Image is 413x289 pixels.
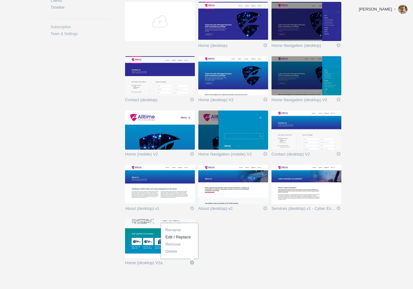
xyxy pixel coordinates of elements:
a: About (desktop) v1 [125,206,189,213]
a: Icon [336,151,341,157]
img: jeremyhickman_d6u0j0_thumb.jpg [272,2,341,41]
img: jeremyhickman_ftgxyz_thumb.jpg [125,165,195,204]
a: Icon [263,43,268,48]
a: Home (mobile) V2 [125,152,189,158]
img: jeremyhickman_hatxgk_thumb.jpg [198,165,268,204]
img: jeremyhickman_gkdnjo_v2_thumb.jpg [272,165,341,204]
div: [PERSON_NAME] [359,6,393,12]
a: Icon [189,97,195,102]
a: About (desktop) v2 [198,206,263,213]
img: jeremyhickman_ic9ozz_v2_thumb.jpg [198,111,268,150]
img: jeremyhickman_zxjuef_v2_thumb.jpg [198,56,268,95]
a: Icon [263,151,268,157]
img: jeremyhickman_f7cxw4_thumb.jpg [125,56,195,95]
a: Edit [189,260,195,265]
img: jeremyhickman_hutdtb_v2_thumb.jpg [125,111,195,150]
a: Rename [161,226,199,233]
a: Icon [263,205,268,211]
img: jeremyhickman_7i2mtd_v2_thumb.jpg [272,111,341,150]
a: Services (desktop) v1 - Cyber Essentials example [272,206,336,213]
a: Icon [336,97,341,102]
a: Home Navigation (desktop) [272,43,336,50]
img: jeremyhickman_e94mlt_v2_thumb.jpg [272,56,341,95]
a: Edit / Replace [161,233,199,241]
img: Home (desktop) v2a.jpg [125,219,195,258]
a: Contact (desktop) V2 [272,152,336,158]
a: Subscription [51,25,110,29]
a: Home (desktop) V2 [198,98,263,104]
a: Icon [189,151,195,157]
a: Icon [336,43,341,48]
a: Contact (desktop) [125,98,189,104]
a: Delete [161,248,199,255]
a: Team & Settings [51,32,110,36]
a: Icon [263,97,268,102]
a: Remove [161,241,199,248]
a: Home Navigation (desktop) V2 [272,98,336,104]
a: Timeline [51,6,110,9]
a: Icon [189,205,195,211]
img: jeremyhickman_etvhvt_thumb.jpg [198,2,268,41]
a: Icon [336,205,341,211]
a: Home (desktop) [198,43,263,50]
a: [PERSON_NAME] [354,3,410,16]
a: Home (desktop) V2a [125,261,189,267]
a: Add [125,2,195,41]
img: b519333ec108e72885a1c333a6030d69 [398,5,407,14]
a: Home Navigation (mobile) V2 [198,152,263,158]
